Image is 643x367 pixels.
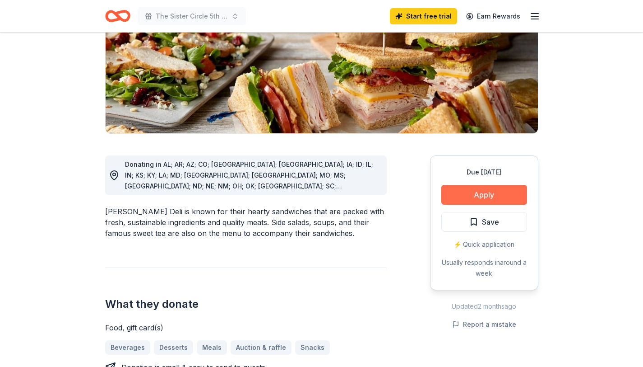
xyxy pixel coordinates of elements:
[441,212,527,232] button: Save
[390,8,457,24] a: Start free trial
[125,160,373,201] span: Donating in AL; AR; AZ; CO; [GEOGRAPHIC_DATA]; [GEOGRAPHIC_DATA]; IA; ID; IL; IN; KS; KY; LA; MD;...
[461,8,526,24] a: Earn Rewards
[138,7,246,25] button: The Sister Circle 5th Annual Women's Gathering
[452,319,516,330] button: Report a mistake
[295,340,330,355] a: Snacks
[156,11,228,22] span: The Sister Circle 5th Annual Women's Gathering
[441,257,527,279] div: Usually responds in around a week
[231,340,291,355] a: Auction & raffle
[441,167,527,178] div: Due [DATE]
[105,297,387,311] h2: What they donate
[105,322,387,333] div: Food, gift card(s)
[154,340,193,355] a: Desserts
[105,340,150,355] a: Beverages
[482,216,499,228] span: Save
[430,301,538,312] div: Updated 2 months ago
[105,5,130,27] a: Home
[441,239,527,250] div: ⚡️ Quick application
[441,185,527,205] button: Apply
[197,340,227,355] a: Meals
[105,206,387,239] div: [PERSON_NAME] Deli is known for their hearty sandwiches that are packed with fresh, sustainable i...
